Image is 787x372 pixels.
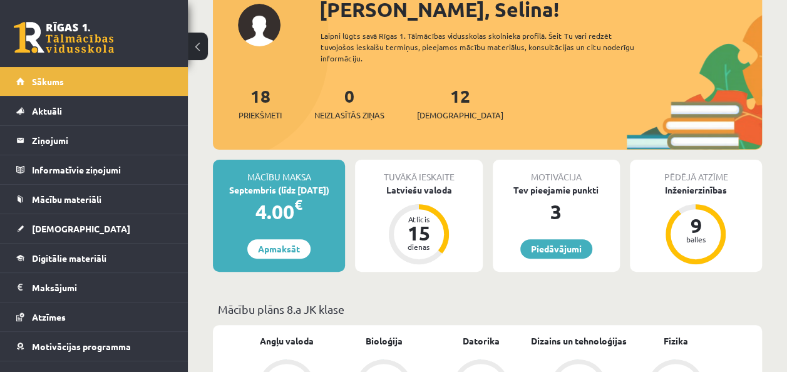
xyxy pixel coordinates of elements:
[493,183,620,197] div: Tev pieejamie punkti
[664,334,688,348] a: Fizika
[493,160,620,183] div: Motivācija
[32,194,101,205] span: Mācību materiāli
[32,273,172,302] legend: Maksājumi
[677,215,714,235] div: 9
[355,183,482,266] a: Latviešu valoda Atlicis 15 dienas
[630,183,762,266] a: Inženierzinības 9 balles
[16,155,172,184] a: Informatīvie ziņojumi
[213,197,345,227] div: 4.00
[32,252,106,264] span: Digitālie materiāli
[32,76,64,87] span: Sākums
[32,126,172,155] legend: Ziņojumi
[400,243,438,251] div: dienas
[239,109,282,121] span: Priekšmeti
[16,332,172,361] a: Motivācijas programma
[294,195,302,214] span: €
[321,30,650,64] div: Laipni lūgts savā Rīgas 1. Tālmācības vidusskolas skolnieka profilā. Šeit Tu vari redzēt tuvojošo...
[32,223,130,234] span: [DEMOGRAPHIC_DATA]
[32,311,66,323] span: Atzīmes
[314,109,384,121] span: Neizlasītās ziņas
[32,155,172,184] legend: Informatīvie ziņojumi
[677,235,714,243] div: balles
[417,109,503,121] span: [DEMOGRAPHIC_DATA]
[16,302,172,331] a: Atzīmes
[218,301,757,318] p: Mācību plāns 8.a JK klase
[16,96,172,125] a: Aktuāli
[463,334,500,348] a: Datorika
[239,85,282,121] a: 18Priekšmeti
[213,160,345,183] div: Mācību maksa
[16,185,172,214] a: Mācību materiāli
[32,105,62,116] span: Aktuāli
[520,239,592,259] a: Piedāvājumi
[630,160,762,183] div: Pēdējā atzīme
[16,244,172,272] a: Digitālie materiāli
[16,214,172,243] a: [DEMOGRAPHIC_DATA]
[247,239,311,259] a: Apmaksāt
[314,85,384,121] a: 0Neizlasītās ziņas
[400,215,438,223] div: Atlicis
[213,183,345,197] div: Septembris (līdz [DATE])
[16,67,172,96] a: Sākums
[16,273,172,302] a: Maksājumi
[366,334,403,348] a: Bioloģija
[630,183,762,197] div: Inženierzinības
[355,160,482,183] div: Tuvākā ieskaite
[530,334,626,348] a: Dizains un tehnoloģijas
[32,341,131,352] span: Motivācijas programma
[417,85,503,121] a: 12[DEMOGRAPHIC_DATA]
[400,223,438,243] div: 15
[260,334,314,348] a: Angļu valoda
[493,197,620,227] div: 3
[14,22,114,53] a: Rīgas 1. Tālmācības vidusskola
[16,126,172,155] a: Ziņojumi
[355,183,482,197] div: Latviešu valoda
